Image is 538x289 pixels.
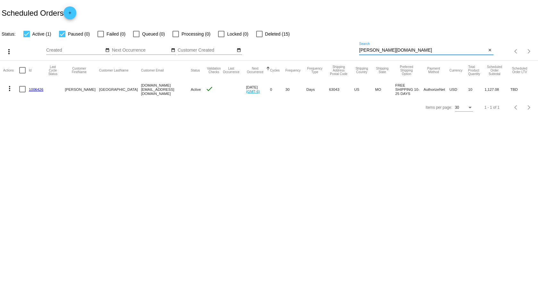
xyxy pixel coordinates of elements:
mat-icon: close [488,48,492,53]
button: Previous page [510,45,523,58]
mat-cell: Days [306,80,329,98]
a: 1006426 [29,87,43,91]
h2: Scheduled Orders [2,6,76,19]
mat-cell: [DOMAIN_NAME][EMAIL_ADDRESS][DOMAIN_NAME] [141,80,191,98]
mat-icon: date_range [171,48,175,53]
input: Search [359,48,486,53]
mat-cell: 63043 [329,80,354,98]
mat-cell: [PERSON_NAME] [65,80,99,98]
mat-icon: date_range [105,48,110,53]
span: Status: [2,31,16,37]
button: Change sorting for Status [191,68,200,72]
mat-cell: [GEOGRAPHIC_DATA] [99,80,141,98]
mat-cell: USD [450,80,468,98]
button: Change sorting for Id [29,68,31,72]
mat-icon: add [66,11,74,18]
span: Locked (0) [227,30,248,38]
button: Change sorting for CustomerFirstName [65,67,93,74]
mat-header-cell: Total Product Quantity [468,61,484,80]
mat-cell: 0 [270,80,285,98]
mat-cell: FREE SHIPPING 10-25 DAYS [395,80,424,98]
button: Change sorting for CurrencyIso [450,68,463,72]
div: Items per page: [425,105,452,110]
button: Change sorting for PreferredShippingOption [395,65,418,76]
mat-cell: [DATE] [246,80,270,98]
button: Change sorting for NextOccurrenceUtc [246,67,264,74]
button: Change sorting for LifetimeValue [510,67,529,74]
button: Previous page [510,101,523,114]
mat-cell: US [354,80,375,98]
span: Processing (0) [181,30,210,38]
button: Next page [523,101,535,114]
mat-header-cell: Actions [3,61,19,80]
button: Change sorting for ShippingCountry [354,67,369,74]
span: Queued (0) [142,30,165,38]
button: Clear [487,47,493,54]
button: Change sorting for PaymentMethod.Type [424,67,444,74]
mat-cell: 1,127.08 [484,80,510,98]
mat-icon: more_vert [6,85,13,92]
button: Change sorting for Subtotal [484,65,504,76]
mat-cell: 10 [468,80,484,98]
button: Change sorting for ShippingState [375,67,390,74]
a: (GMT-6) [246,89,260,93]
button: Change sorting for CustomerEmail [141,68,164,72]
mat-icon: check [206,85,213,93]
mat-icon: date_range [237,48,241,53]
mat-cell: AuthorizeNet [424,80,450,98]
input: Next Occurrence [112,48,170,53]
span: 30 [455,105,459,110]
button: Change sorting for LastOccurrenceUtc [222,67,240,74]
span: Deleted (15) [265,30,290,38]
mat-cell: TBD [510,80,535,98]
span: Active [191,87,201,91]
button: Change sorting for Cycles [270,68,280,72]
mat-cell: MO [375,80,395,98]
div: 1 - 1 of 1 [484,105,500,110]
mat-icon: more_vert [5,48,13,55]
button: Change sorting for LastProcessingCycleId [46,65,59,76]
mat-cell: 30 [285,80,306,98]
mat-header-cell: Validation Checks [206,61,222,80]
span: Active (1) [32,30,51,38]
input: Created [46,48,104,53]
mat-select: Items per page: [455,106,473,110]
button: Change sorting for ShippingPostcode [329,65,349,76]
button: Next page [523,45,535,58]
button: Change sorting for Frequency [285,68,300,72]
input: Customer Created [178,48,235,53]
button: Change sorting for CustomerLastName [99,68,129,72]
span: Failed (0) [106,30,125,38]
button: Change sorting for FrequencyType [306,67,323,74]
span: Paused (0) [68,30,90,38]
